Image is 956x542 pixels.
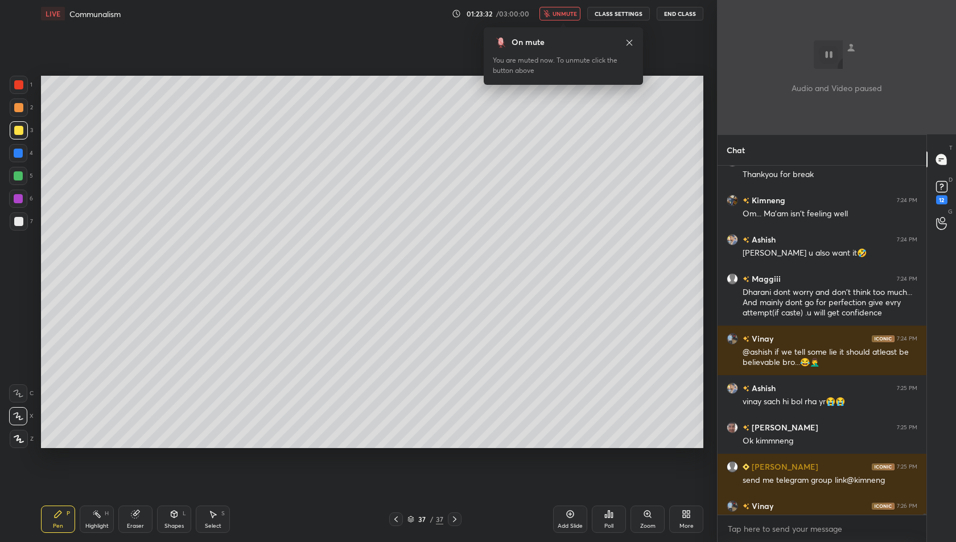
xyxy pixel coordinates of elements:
div: 37 [436,514,443,524]
div: L [183,511,186,516]
button: End Class [657,7,703,20]
div: LIVE [41,7,65,20]
button: unmute [539,7,580,20]
div: 6 [9,190,33,208]
div: On mute [512,36,545,48]
div: You are muted now. To unmute click the button above [493,55,634,76]
div: 12 [936,195,947,204]
div: More [679,523,694,529]
div: 7 [10,212,33,231]
div: Pen [53,523,63,529]
div: Zoom [640,523,656,529]
p: Audio and Video paused [792,82,882,94]
p: D [949,175,953,184]
div: S [221,511,225,516]
div: 3 [10,121,33,139]
div: P [67,511,70,516]
div: 37 [417,516,428,523]
div: Add Slide [558,523,583,529]
div: Shapes [164,523,184,529]
div: H [105,511,109,516]
span: unmute [553,10,577,18]
p: G [948,207,953,216]
p: Chat [718,135,754,165]
div: Highlight [85,523,109,529]
h4: Communalism [69,9,121,19]
div: 4 [9,144,33,162]
div: grid [718,166,926,515]
div: C [9,384,34,403]
div: Eraser [127,523,144,529]
div: Z [10,430,34,448]
div: 5 [9,167,33,185]
div: 2 [10,98,33,117]
div: 1 [10,76,32,94]
p: T [949,143,953,152]
div: X [9,407,34,425]
div: / [430,516,434,523]
button: CLASS SETTINGS [587,7,650,20]
div: Select [205,523,221,529]
div: Poll [604,523,613,529]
